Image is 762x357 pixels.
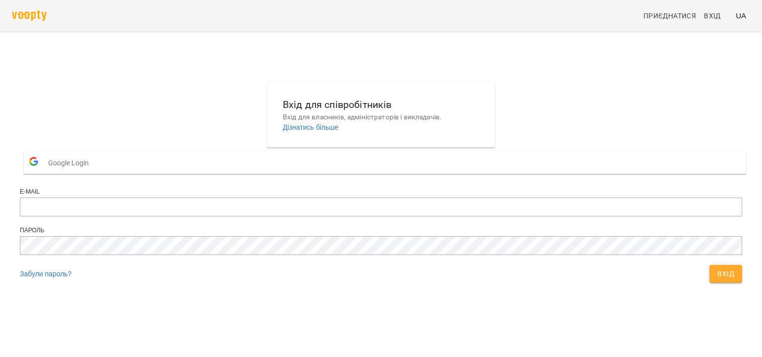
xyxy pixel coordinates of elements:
[20,188,742,196] div: E-mail
[48,153,94,173] span: Google Login
[717,268,734,280] span: Вхід
[736,10,746,21] span: UA
[12,10,47,21] img: voopty.png
[709,265,742,283] button: Вхід
[20,270,71,278] a: Забули пароль?
[639,7,700,25] a: Приєднатися
[704,10,721,22] span: Вхід
[732,6,750,25] button: UA
[275,89,487,140] button: Вхід для співробітниківВхід для власників, адміністраторів і викладачів.Дізнатись більше
[283,97,479,112] h6: Вхід для співробітників
[24,152,746,174] button: Google Login
[283,112,479,122] p: Вхід для власників, адміністраторів і викладачів.
[643,10,696,22] span: Приєднатися
[283,123,338,131] a: Дізнатись більше
[700,7,732,25] a: Вхід
[20,226,742,235] div: Пароль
